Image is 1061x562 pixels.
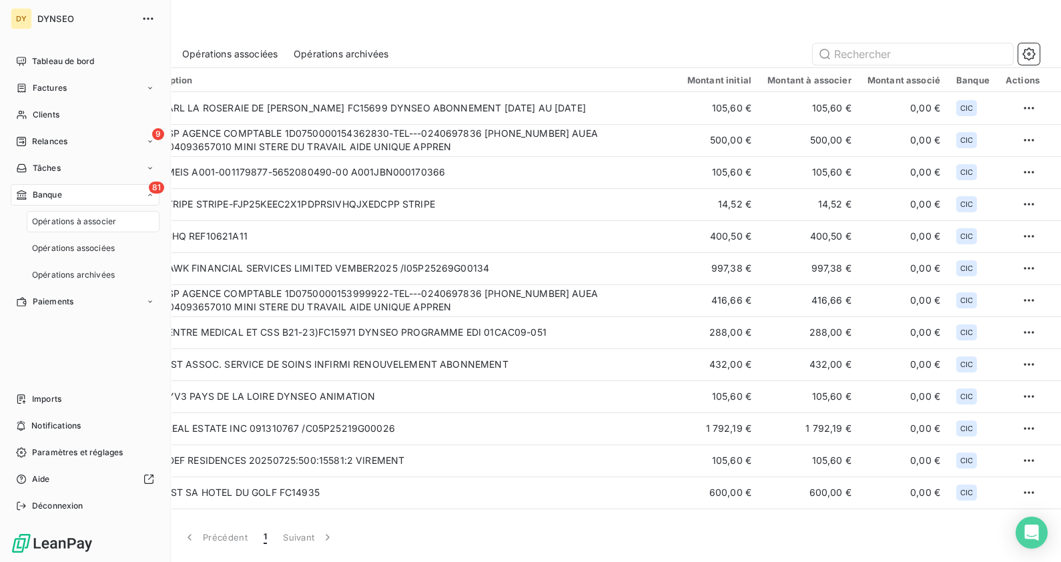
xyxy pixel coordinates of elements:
td: 105,60 € [759,445,859,477]
td: MSP REAL ESTATE INC 091310767 /C05P25219G00026 [134,412,679,445]
td: 0,00 € [859,156,948,188]
td: 105,60 € [759,156,859,188]
td: 288,00 € [759,316,859,348]
td: VIR ADEF RESIDENCES 20250725:500:15581:2 VIREMENT [134,445,679,477]
span: CIC [960,200,973,208]
div: Montant à associer [767,75,851,85]
span: Opérations à associer [32,216,116,228]
td: 0,00 € [859,124,948,156]
div: DY [11,8,32,29]
td: 105,60 € [679,445,759,477]
td: 105,60 € [679,380,759,412]
span: CIC [960,457,973,465]
td: 14,52 € [759,188,859,220]
img: Logo LeanPay [11,533,93,554]
td: 288,00 € [679,316,759,348]
span: 81 [149,182,164,194]
td: 105,60 € [759,380,859,412]
td: 400,50 € [759,220,859,252]
td: VIR ASP AGENCE COMPTABLE 1D0750000153999922-TEL---0240697836 [PHONE_NUMBER] AUEA AUEA04093657010 ... [134,284,679,316]
div: Actions [1006,75,1040,85]
span: CIC [960,392,973,400]
span: Opérations archivées [32,269,115,281]
td: 14,52 € [679,188,759,220]
span: Opérations associées [182,47,278,61]
td: VIR SARL LA ROSERAIE DE [PERSON_NAME] FC15699 DYNSEO ABONNEMENT [DATE] AU [DATE] [134,92,679,124]
td: 0,00 € [859,252,948,284]
span: Déconnexion [32,500,83,512]
td: VIR VYV3 PAYS DE LA LOIRE DYNSEO ANIMATION [134,380,679,412]
td: VIR EMEIS A001-001179877-5652080490-00 A001JBN000170366 [134,156,679,188]
div: Banque [956,75,990,85]
button: Précédent [175,523,256,551]
td: 0,00 € [859,284,948,316]
span: CIC [960,296,973,304]
span: CIC [960,168,973,176]
td: 0,00 € [859,477,948,509]
span: CIC [960,136,973,144]
span: 1 [264,531,267,544]
button: 1 [256,523,275,551]
td: 500,00 € [679,124,759,156]
td: 30,00 € [759,509,859,541]
td: 600,00 € [759,477,859,509]
td: 0,00 € [859,92,948,124]
span: Factures [33,82,67,94]
td: 0,00 € [859,348,948,380]
td: REM CHQ REF10621A11 [134,220,679,252]
span: Aide [32,473,50,485]
td: VIR CENTRE MEDICAL ET CSS B21-23)FC15971 DYNSEO PROGRAMME EDI 01CAC09-051 [134,316,679,348]
td: VIR INST SA HOTEL DU GOLF FC14935 [134,477,679,509]
td: VIR INST ASSOC. SERVICE DE SOINS INFIRMI RENOUVELEMENT ABONNEMENT [134,348,679,380]
span: Imports [32,393,61,405]
td: VIR STRIPE STRIPE-FJP25KEEC2X1PDPRSIVHQJXEDCPP STRIPE [134,188,679,220]
span: DYNSEO [37,13,133,24]
span: CIC [960,360,973,368]
div: Montant associé [867,75,940,85]
td: 0,00 € [859,509,948,541]
span: CIC [960,232,973,240]
td: PAYHAWK FINANCIAL SERVICES LIMITED VEMBER2025 /I05P25269G00134 [134,252,679,284]
td: 105,60 € [759,92,859,124]
td: 500,00 € [759,124,859,156]
span: Opérations archivées [294,47,388,61]
span: Tableau de bord [32,55,94,67]
td: 30,00 € [679,509,759,541]
a: Aide [11,469,159,490]
div: Open Intercom Messenger [1016,517,1048,549]
span: CIC [960,425,973,433]
span: CIC [960,104,973,112]
td: 416,66 € [759,284,859,316]
div: Description [142,75,671,85]
span: Paramètres et réglages [32,447,123,459]
td: 0,00 € [859,220,948,252]
td: 105,60 € [679,92,759,124]
td: 0,00 € [859,412,948,445]
input: Rechercher [813,43,1013,65]
span: CIC [960,328,973,336]
td: VIR [US_STATE] BOUC-BEL-AIR FC15386 DYNSEO PARTICIPATION CONCOURS TOP C ULTURE ETE 2025 [134,509,679,541]
button: Suivant [275,523,342,551]
td: VIR ASP AGENCE COMPTABLE 1D0750000154362830-TEL---0240697836 [PHONE_NUMBER] AUEA AUEA04093657010 ... [134,124,679,156]
td: 400,50 € [679,220,759,252]
td: 1 792,19 € [759,412,859,445]
span: Opérations associées [32,242,115,254]
td: 105,60 € [679,156,759,188]
span: Relances [32,135,67,148]
span: Clients [33,109,59,121]
td: 600,00 € [679,477,759,509]
span: Banque [33,189,62,201]
div: Montant initial [687,75,751,85]
span: Tâches [33,162,61,174]
td: 432,00 € [679,348,759,380]
td: 0,00 € [859,445,948,477]
td: 997,38 € [759,252,859,284]
td: 997,38 € [679,252,759,284]
span: Paiements [33,296,73,308]
td: 432,00 € [759,348,859,380]
span: 9 [152,128,164,140]
td: 0,00 € [859,380,948,412]
span: CIC [960,264,973,272]
td: 0,00 € [859,188,948,220]
td: 1 792,19 € [679,412,759,445]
